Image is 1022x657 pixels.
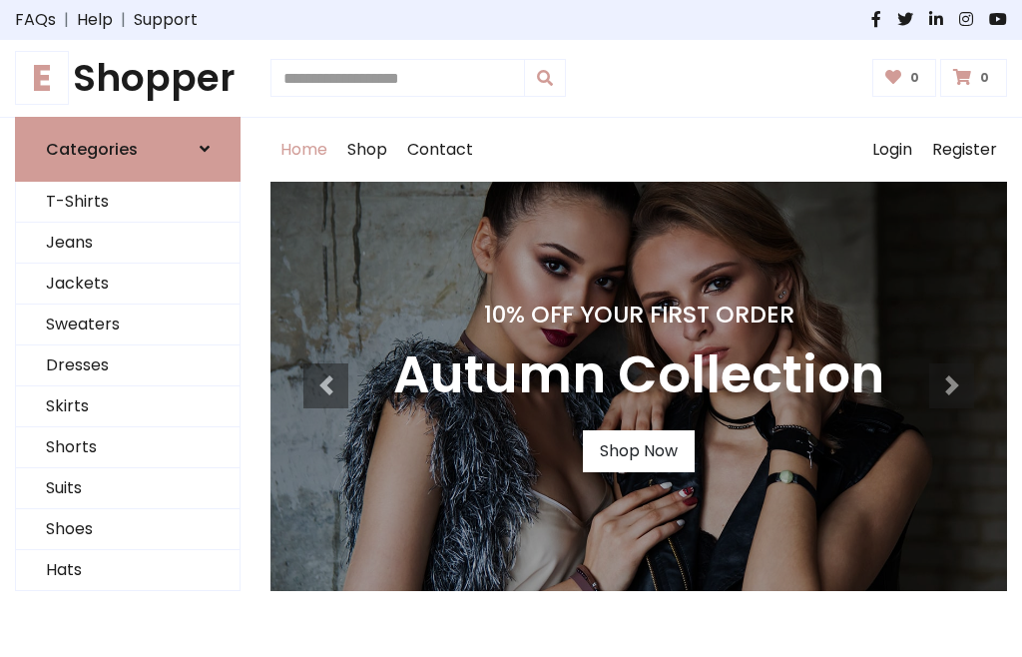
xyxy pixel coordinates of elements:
a: Login [862,118,922,182]
a: Skirts [16,386,240,427]
a: Home [270,118,337,182]
h1: Shopper [15,56,241,101]
a: Sweaters [16,305,240,345]
a: Contact [397,118,483,182]
a: Support [134,8,198,32]
a: Register [922,118,1007,182]
a: Shorts [16,427,240,468]
span: | [56,8,77,32]
a: Help [77,8,113,32]
a: Suits [16,468,240,509]
a: Jeans [16,223,240,264]
a: 0 [940,59,1007,97]
h3: Autumn Collection [393,344,884,406]
h6: Categories [46,140,138,159]
a: FAQs [15,8,56,32]
a: T-Shirts [16,182,240,223]
a: Shop [337,118,397,182]
a: Jackets [16,264,240,305]
a: EShopper [15,56,241,101]
a: Shop Now [583,430,695,472]
a: 0 [872,59,937,97]
a: Shoes [16,509,240,550]
span: E [15,51,69,105]
a: Dresses [16,345,240,386]
a: Hats [16,550,240,591]
a: Categories [15,117,241,182]
span: 0 [905,69,924,87]
h4: 10% Off Your First Order [393,301,884,328]
span: | [113,8,134,32]
span: 0 [975,69,994,87]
